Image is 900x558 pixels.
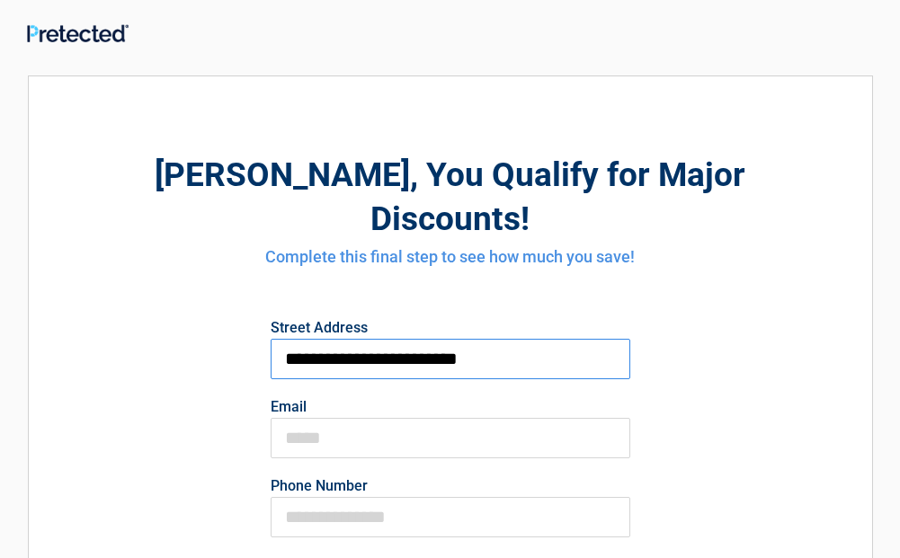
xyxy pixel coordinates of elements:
label: Email [271,400,630,414]
label: Phone Number [271,479,630,493]
h2: , You Qualify for Major Discounts! [128,153,773,241]
label: Street Address [271,321,630,335]
h4: Complete this final step to see how much you save! [128,245,773,269]
img: Main Logo [27,24,129,42]
span: [PERSON_NAME] [155,155,410,194]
